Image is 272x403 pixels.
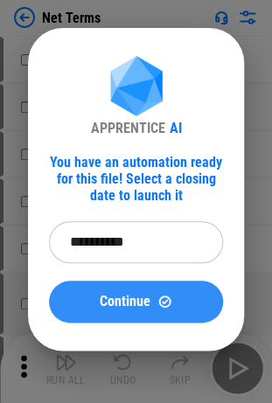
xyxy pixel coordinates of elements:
[101,56,171,120] img: Apprentice AI
[49,221,211,263] input: Choose date, selected date is Sep 15, 2025
[49,281,223,323] button: ContinueContinue
[157,294,172,309] img: Continue
[91,120,165,136] div: APPRENTICE
[49,154,223,204] div: You have an automation ready for this file! Select a closing date to launch it
[170,120,182,136] div: AI
[100,295,150,309] span: Continue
